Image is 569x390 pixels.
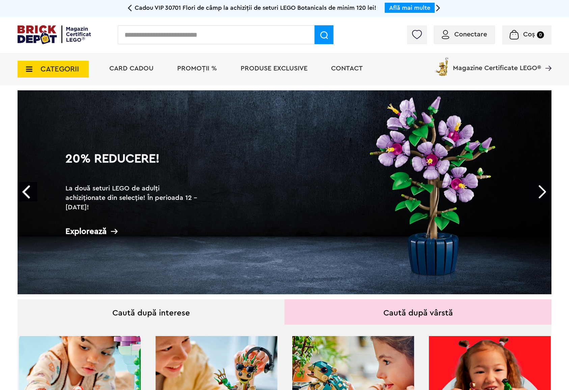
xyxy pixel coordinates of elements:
div: Caută după vârstă [284,299,551,325]
h1: 20% Reducere! [65,153,200,177]
a: Next [532,182,551,202]
span: Magazine Certificate LEGO® [453,56,541,71]
a: Card Cadou [109,65,154,72]
span: Conectare [454,31,487,38]
a: Prev [18,182,37,202]
a: PROMOȚII % [177,65,217,72]
a: Contact [331,65,363,72]
a: Produse exclusive [241,65,307,72]
div: Explorează [65,227,200,236]
div: Caută după interese [18,299,284,325]
span: Cadou VIP 30701 Flori de câmp la achiziții de seturi LEGO Botanicals de minim 120 lei! [135,5,376,11]
a: Află mai multe [389,5,430,11]
h2: La două seturi LEGO de adulți achiziționate din selecție! În perioada 12 - [DATE]! [65,184,200,212]
a: 20% Reducere!La două seturi LEGO de adulți achiziționate din selecție! În perioada 12 - [DATE]!Ex... [18,90,551,294]
span: Coș [523,31,535,38]
span: CATEGORII [40,65,79,73]
a: Conectare [442,31,487,38]
small: 0 [537,31,544,38]
a: Magazine Certificate LEGO® [541,56,551,63]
